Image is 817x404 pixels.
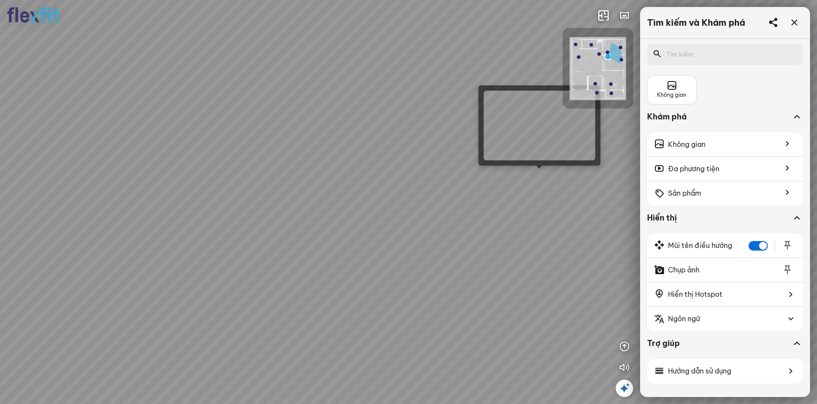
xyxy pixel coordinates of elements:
[647,213,791,223] div: Hiển thị
[668,188,701,199] span: Sản phẩm
[668,366,731,377] span: Hướng dẫn sử dụng
[668,289,722,300] span: Hiển thị Hotspot
[647,338,791,349] div: Trợ giúp
[647,112,803,132] div: Khám phá
[668,163,719,174] span: Đa phương tiện
[647,112,791,122] div: Khám phá
[666,50,789,59] input: Tìm kiếm
[668,240,732,251] span: Mũi tên điều hướng
[668,139,705,150] span: Không gian
[668,313,700,324] span: Ngôn ngữ
[7,7,59,23] img: logo
[647,17,745,28] div: Tìm kiếm và Khám phá
[657,91,686,99] span: Không gian
[668,265,699,275] span: Chụp ảnh
[570,37,626,100] img: Flexfit_Apt1_M__JKL4XAWR2ATG.png
[647,213,803,234] div: Hiển thị
[647,338,803,359] div: Trợ giúp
